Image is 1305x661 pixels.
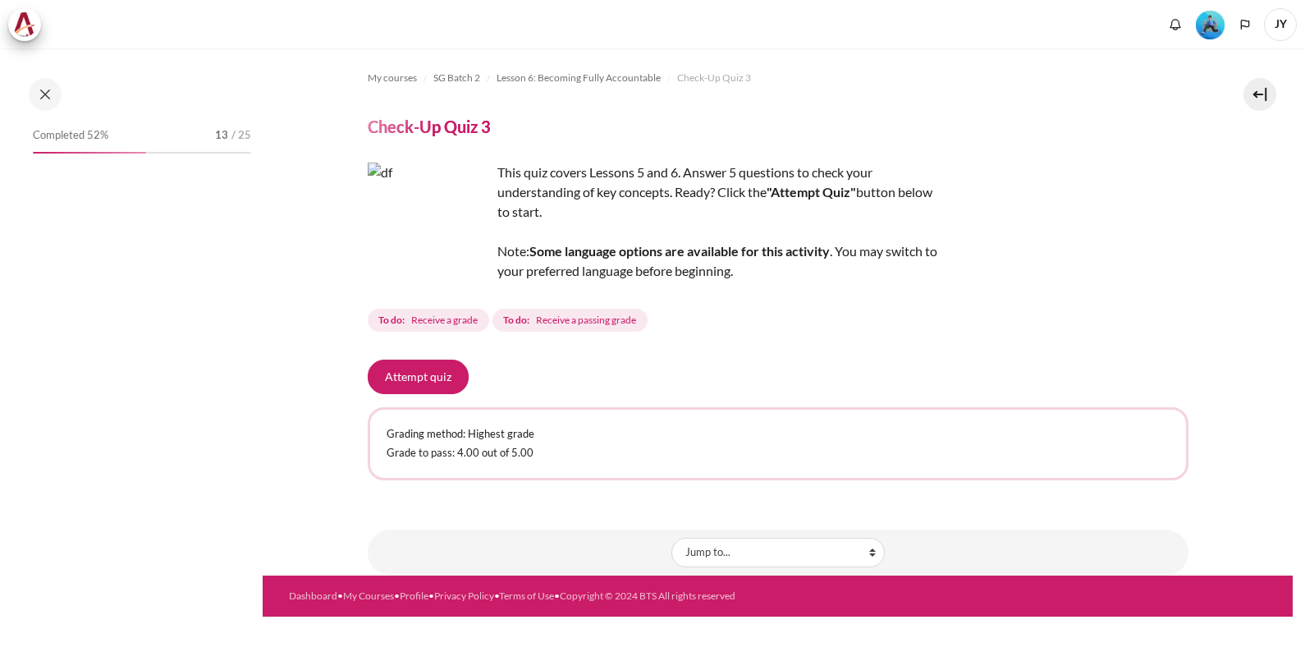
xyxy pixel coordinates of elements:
[368,305,651,335] div: Completion requirements for Check-Up Quiz 3
[289,589,826,604] div: • • • • •
[368,163,491,286] img: df
[560,590,735,602] a: Copyright © 2024 BTS All rights reserved
[1264,8,1297,41] a: User menu
[1163,12,1188,37] div: Show notification window with no new notifications
[503,313,529,328] strong: To do:
[368,68,417,88] a: My courses
[13,12,36,37] img: Architeck
[1264,8,1297,41] span: JY
[387,426,1170,443] p: Grading method: Highest grade
[433,71,480,85] span: SG Batch 2
[368,116,491,137] h4: Check-Up Quiz 3
[433,68,480,88] a: SG Batch 2
[343,590,394,602] a: My Courses
[1196,9,1225,39] div: Level #3
[499,590,554,602] a: Terms of Use
[33,152,146,154] div: 52%
[378,313,405,328] strong: To do:
[289,590,337,602] a: Dashboard
[368,163,942,281] div: This quiz covers Lessons 5 and 6. Answer 5 questions to check your understanding of key concepts....
[387,445,1170,461] p: Grade to pass: 4.00 out of 5.00
[8,8,49,41] a: Architeck Architeck
[1196,11,1225,39] img: Level #3
[434,590,494,602] a: Privacy Policy
[497,71,661,85] span: Lesson 6: Becoming Fully Accountable
[677,71,751,85] span: Check-Up Quiz 3
[529,243,830,259] strong: Some language options are available for this activity
[231,127,251,144] span: / 25
[411,313,478,328] span: Receive a grade
[263,48,1293,576] section: Content
[400,590,428,602] a: Profile
[497,68,661,88] a: Lesson 6: Becoming Fully Accountable
[677,68,751,88] a: Check-Up Quiz 3
[368,65,1188,91] nav: Navigation bar
[368,71,417,85] span: My courses
[497,243,529,259] span: Note:
[33,127,108,144] span: Completed 52%
[767,184,856,200] strong: "Attempt Quiz"
[1233,12,1257,37] button: Languages
[368,360,469,394] button: Attempt quiz
[215,127,228,144] span: 13
[1189,9,1231,39] a: Level #3
[536,313,636,328] span: Receive a passing grade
